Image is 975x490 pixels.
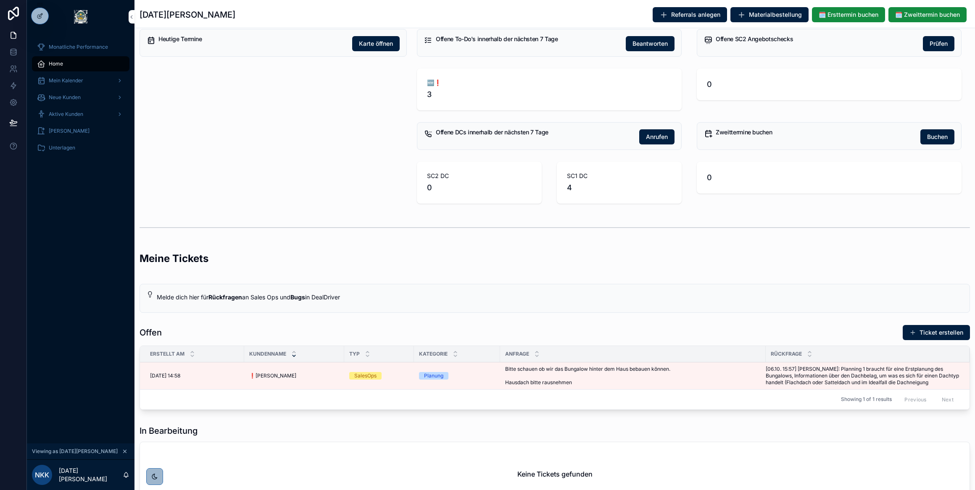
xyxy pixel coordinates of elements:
span: Prüfen [930,39,948,48]
img: App logo [74,10,87,24]
span: 0 [707,172,951,183]
div: SalesOps [354,372,377,380]
a: [06.10. 15:57] [PERSON_NAME]: Planning 1 braucht für eine Erstplanung des Bungalows, Informatione... [766,366,959,386]
span: 🆕❗ [427,79,672,87]
span: Kategorie [419,351,448,357]
h5: Offene DCs innerhalb der nächsten 7 Tage [436,129,632,135]
h1: Offen [140,327,162,338]
a: SalesOps [349,372,409,380]
span: Unterlagen [49,144,75,151]
p: [DATE][PERSON_NAME] [59,466,123,483]
strong: Rückfragen [208,293,242,301]
span: Anrufen [646,133,668,141]
a: Unterlagen [32,140,129,155]
button: 🗓️ Zweittermin buchen [888,7,967,22]
button: Ticket erstellen [903,325,970,340]
span: Referrals anlegen [671,10,720,19]
div: scrollable content [27,34,134,166]
h2: Keine Tickets gefunden [517,469,593,479]
span: Anfrage [505,351,529,357]
span: Mein Kalender [49,77,83,84]
a: Aktive Kunden [32,107,129,122]
span: Monatliche Performance [49,44,108,50]
span: Erstellt am [150,351,184,357]
span: ❗[PERSON_NAME] [249,372,296,379]
h5: Zweittermine buchen [716,129,914,135]
span: Beantworten [632,39,668,48]
a: Bitte schauen ob wir das Bungalow hinter dem Haus bebauen können. Hausdach bitte rausnehmen [505,366,761,386]
button: Prüfen [923,36,954,51]
div: Planung [424,372,443,380]
h1: In Bearbeitung [140,425,198,437]
strong: Bugs [290,293,305,301]
a: [DATE] 14:58 [150,372,239,379]
span: 3 [427,89,672,100]
span: 0 [707,79,951,90]
span: Karte öffnen [359,39,393,48]
span: 🗓️ Zweittermin buchen [895,10,960,19]
span: 🗓️ Ersttermin buchen [819,10,878,19]
a: [PERSON_NAME] [32,123,129,139]
span: SC1 DC [567,172,672,180]
button: Materialbestellung [730,7,809,22]
a: Home [32,56,129,71]
button: Anrufen [639,129,675,144]
a: Monatliche Performance [32,39,129,55]
span: [PERSON_NAME] [49,128,90,134]
button: Beantworten [626,36,675,51]
p: Melde dich hier für an Sales Ops und in DealDriver [157,293,963,302]
h2: Meine Tickets [140,252,208,265]
button: 🗓️ Ersttermin buchen [812,7,885,22]
span: Kundenname [249,351,286,357]
button: Karte öffnen [352,36,400,51]
span: NKK [35,470,49,480]
button: Buchen [920,129,954,144]
a: ❗[PERSON_NAME] [249,372,339,379]
h5: Offene SC2 Angebotschecks [716,36,916,42]
span: Materialbestellung [749,10,802,19]
span: [DATE] 14:58 [150,372,180,379]
div: Melde dich hier für **Rückfragen** an Sales Ops und **Bugs** in DealDriver [157,293,963,302]
h5: Offene To-Do's innerhalb der nächsten 7 Tage [436,36,619,42]
span: Rückfrage [771,351,802,357]
span: 4 [567,182,672,194]
span: Home [49,60,63,67]
h1: [DATE][PERSON_NAME] [140,9,235,21]
span: Buchen [927,133,948,141]
span: Bitte schauen ob wir das Bungalow hinter dem Haus bebauen können. Hausdach bitte rausnehmen [505,366,738,386]
button: Referrals anlegen [653,7,727,22]
a: Planung [419,372,495,380]
span: SC2 DC [427,172,532,180]
span: 0 [427,182,532,194]
h5: Heutige Termine [158,36,345,42]
span: Typ [349,351,360,357]
span: Aktive Kunden [49,111,83,118]
span: Viewing as [DATE][PERSON_NAME] [32,448,118,455]
span: Showing 1 of 1 results [841,396,892,403]
a: Neue Kunden [32,90,129,105]
a: Mein Kalender [32,73,129,88]
span: Neue Kunden [49,94,81,101]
